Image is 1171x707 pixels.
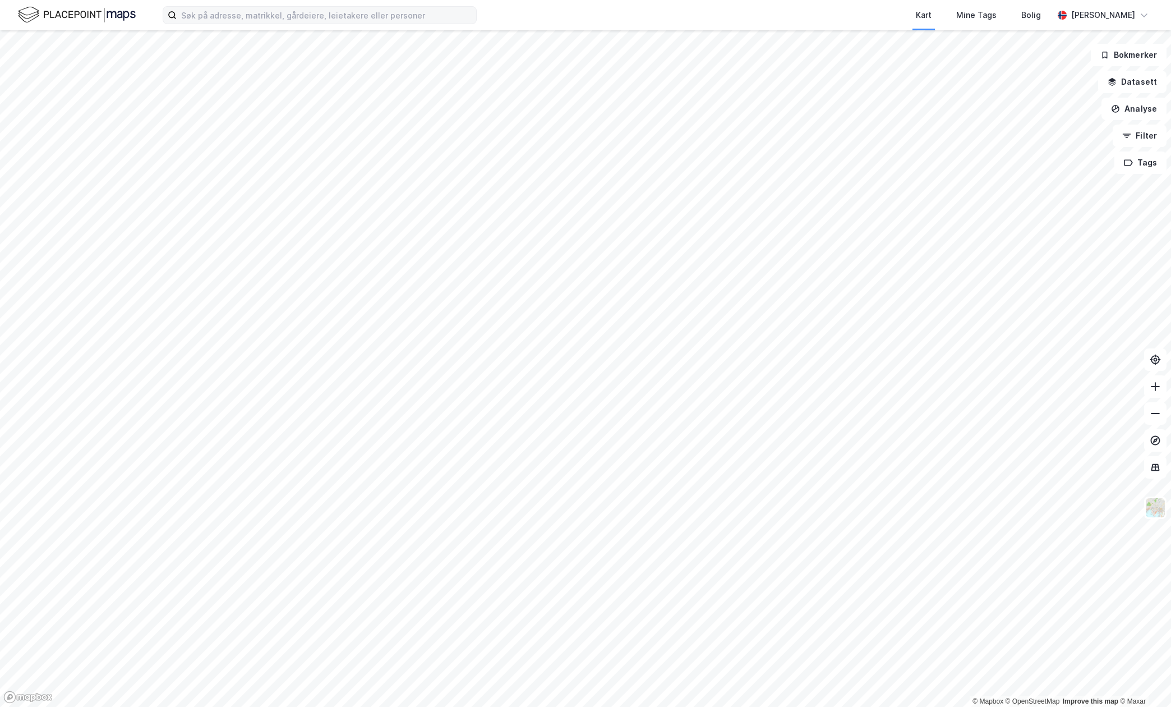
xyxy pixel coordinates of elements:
[972,697,1003,705] a: Mapbox
[18,5,136,25] img: logo.f888ab2527a4732fd821a326f86c7f29.svg
[177,7,476,24] input: Søk på adresse, matrikkel, gårdeiere, leietakere eller personer
[3,691,53,704] a: Mapbox homepage
[1113,125,1167,147] button: Filter
[1145,497,1166,518] img: Z
[1114,151,1167,174] button: Tags
[1071,8,1135,22] div: [PERSON_NAME]
[1063,697,1118,705] a: Improve this map
[1006,697,1060,705] a: OpenStreetMap
[1098,71,1167,93] button: Datasett
[916,8,932,22] div: Kart
[1021,8,1041,22] div: Bolig
[956,8,997,22] div: Mine Tags
[1115,653,1171,707] iframe: Chat Widget
[1101,98,1167,120] button: Analyse
[1091,44,1167,66] button: Bokmerker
